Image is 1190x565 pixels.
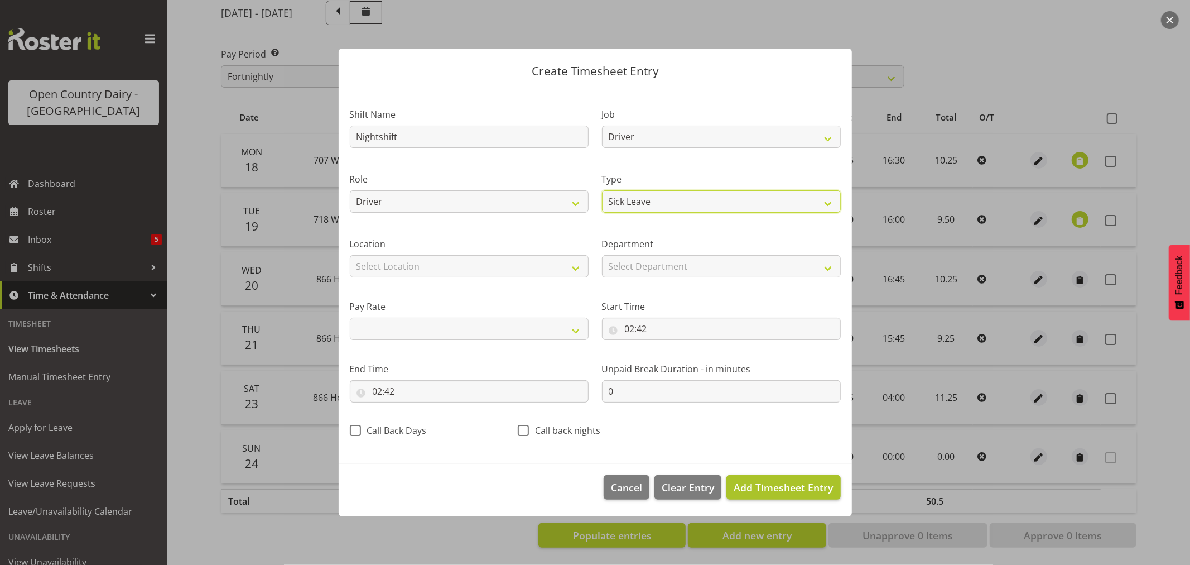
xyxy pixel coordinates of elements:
span: Call back nights [529,425,600,436]
label: End Time [350,362,589,376]
input: Click to select... [602,318,841,340]
span: Call Back Days [361,425,427,436]
input: Shift Name [350,126,589,148]
label: Role [350,173,589,186]
button: Clear Entry [654,475,721,500]
label: Type [602,173,841,186]
span: Cancel [611,480,642,495]
label: Unpaid Break Duration - in minutes [602,362,841,376]
button: Add Timesheet Entry [726,475,840,500]
label: Start Time [602,300,841,313]
label: Department [602,237,841,251]
input: Click to select... [350,380,589,403]
p: Create Timesheet Entry [350,65,841,77]
label: Pay Rate [350,300,589,313]
input: Unpaid Break Duration [602,380,841,403]
span: Clear Entry [662,480,714,495]
label: Shift Name [350,108,589,121]
button: Feedback - Show survey [1169,245,1190,320]
label: Job [602,108,841,121]
label: Location [350,237,589,251]
button: Cancel [604,475,649,500]
span: Feedback [1174,256,1184,295]
span: Add Timesheet Entry [734,481,833,494]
